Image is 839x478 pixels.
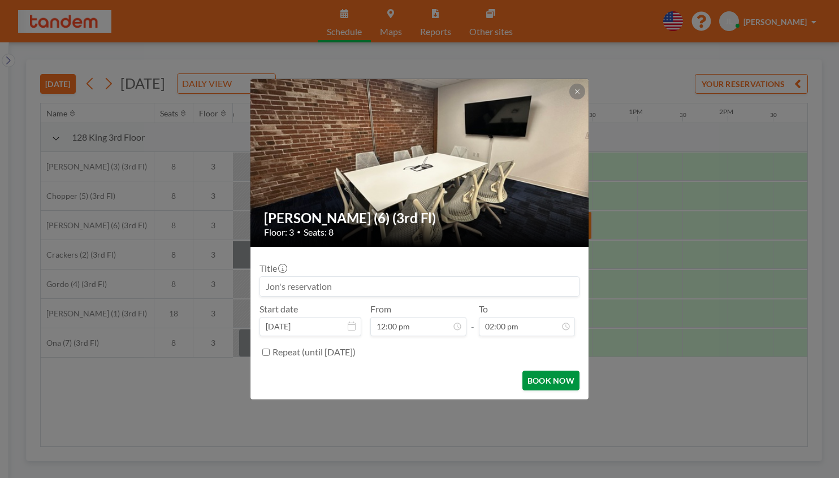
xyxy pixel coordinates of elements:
[479,303,488,315] label: To
[250,36,590,290] img: 537.jpg
[297,228,301,236] span: •
[260,277,579,296] input: Jon's reservation
[522,371,579,390] button: BOOK NOW
[370,303,391,315] label: From
[260,303,298,315] label: Start date
[260,263,286,274] label: Title
[264,227,294,238] span: Floor: 3
[471,307,474,332] span: -
[264,210,576,227] h2: [PERSON_NAME] (6) (3rd Fl)
[273,346,356,358] label: Repeat (until [DATE])
[304,227,334,238] span: Seats: 8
